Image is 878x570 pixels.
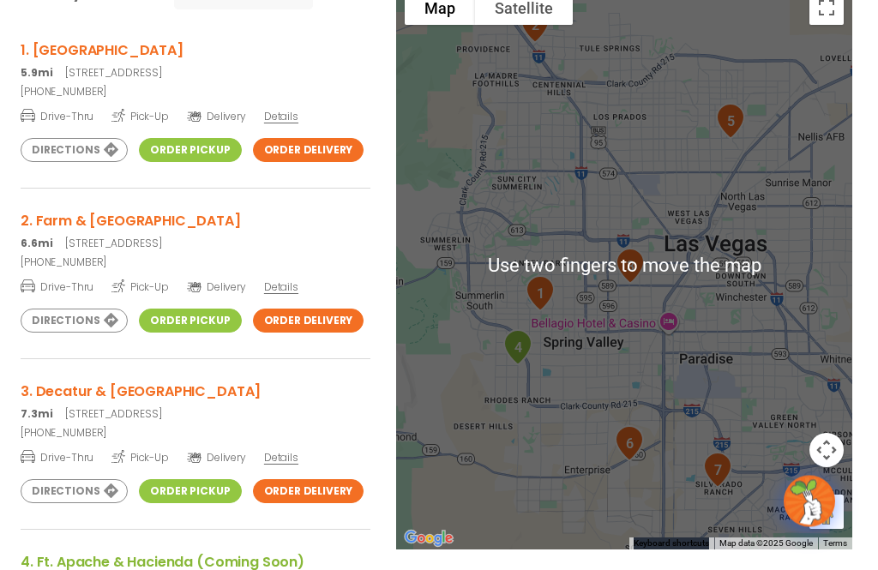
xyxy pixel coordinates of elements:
a: Terms (opens in new tab) [823,539,847,549]
a: Order Delivery [253,139,364,163]
a: Order Pickup [139,139,241,163]
a: [PHONE_NUMBER] [21,85,370,100]
button: Keyboard shortcuts [634,538,709,550]
a: [PHONE_NUMBER] [21,426,370,441]
span: Delivery [187,110,246,125]
a: Drive-Thru Pick-Up Delivery Details [21,445,370,466]
span: Drive-Thru [21,108,93,125]
a: Drive-Thru Pick-Up Delivery Details [21,104,370,125]
div: 1 [519,269,562,319]
button: Map camera controls [809,434,844,468]
strong: 5.9mi [21,66,52,81]
a: Order Delivery [253,309,364,333]
a: 2. Farm & [GEOGRAPHIC_DATA] 6.6mi[STREET_ADDRESS] [21,211,370,252]
span: Map data ©2025 Google [719,539,813,549]
span: Delivery [187,280,246,296]
a: Order Pickup [139,480,241,504]
span: Pick-Up [111,449,169,466]
div: 6 [608,419,651,469]
span: Details [264,451,298,465]
a: Directions [21,139,128,163]
a: Directions [21,480,128,504]
div: 7 [696,446,739,495]
span: Delivery [187,451,246,466]
span: Pick-Up [111,279,169,296]
p: [STREET_ADDRESS] [21,407,370,423]
div: 2 [514,1,556,51]
span: Details [264,280,298,295]
span: Details [264,110,298,124]
img: wpChatIcon [785,477,833,525]
strong: 7.3mi [21,407,52,422]
strong: 6.6mi [21,237,52,251]
p: [STREET_ADDRESS] [21,66,370,81]
a: Drive-Thru Pick-Up Delivery Details [21,274,370,296]
span: Drive-Thru [21,449,93,466]
div: 3 [609,242,652,291]
h3: 2. Farm & [GEOGRAPHIC_DATA] [21,211,370,232]
a: 1. [GEOGRAPHIC_DATA] 5.9mi[STREET_ADDRESS] [21,40,370,81]
a: [PHONE_NUMBER] [21,255,370,271]
img: Google [400,528,457,550]
h3: 1. [GEOGRAPHIC_DATA] [21,40,370,62]
a: Directions [21,309,128,333]
span: Pick-Up [111,108,169,125]
a: Order Pickup [139,309,241,333]
a: 3. Decatur & [GEOGRAPHIC_DATA] 7.3mi[STREET_ADDRESS] [21,381,370,423]
h3: 3. Decatur & [GEOGRAPHIC_DATA] [21,381,370,403]
a: Open this area in Google Maps (opens a new window) [400,528,457,550]
p: [STREET_ADDRESS] [21,237,370,252]
a: Order Delivery [253,480,364,504]
span: Drive-Thru [21,279,93,296]
div: 5 [709,97,752,147]
div: 4 [496,323,539,373]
